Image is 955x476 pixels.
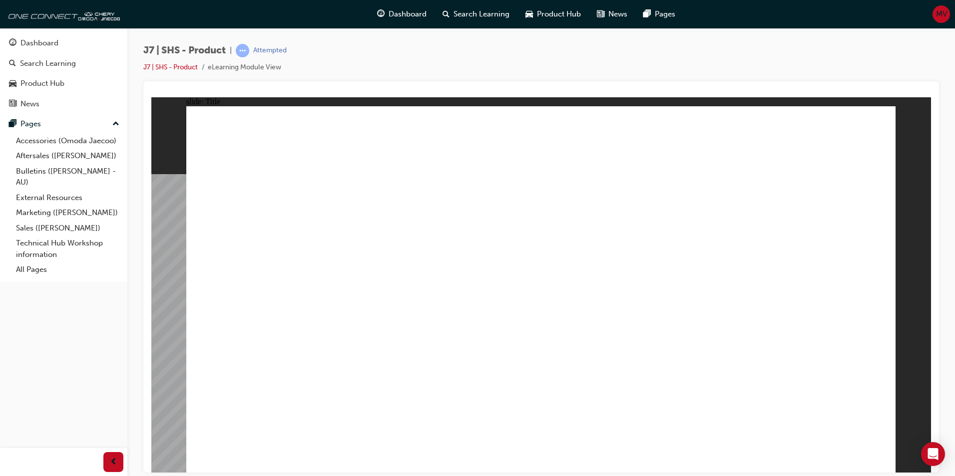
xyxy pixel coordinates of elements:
[12,190,123,206] a: External Resources
[5,4,120,24] img: oneconnect
[608,8,627,20] span: News
[253,46,287,55] div: Attempted
[643,8,651,20] span: pages-icon
[933,5,950,23] button: MV
[921,442,945,466] div: Open Intercom Messenger
[208,62,281,73] li: eLearning Module View
[4,34,123,52] a: Dashboard
[389,8,427,20] span: Dashboard
[4,115,123,133] button: Pages
[143,45,226,56] span: J7 | SHS - Product
[4,74,123,93] a: Product Hub
[230,45,232,56] span: |
[635,4,683,24] a: pages-iconPages
[443,8,450,20] span: search-icon
[12,133,123,149] a: Accessories (Omoda Jaecoo)
[20,58,76,69] div: Search Learning
[20,78,64,89] div: Product Hub
[589,4,635,24] a: news-iconNews
[143,63,198,71] a: J7 | SHS - Product
[9,79,16,88] span: car-icon
[517,4,589,24] a: car-iconProduct Hub
[12,262,123,277] a: All Pages
[655,8,675,20] span: Pages
[110,456,117,469] span: prev-icon
[12,148,123,164] a: Aftersales ([PERSON_NAME])
[435,4,517,24] a: search-iconSearch Learning
[369,4,435,24] a: guage-iconDashboard
[936,8,947,20] span: MV
[20,37,58,49] div: Dashboard
[9,100,16,109] span: news-icon
[236,44,249,57] span: learningRecordVerb_ATTEMPT-icon
[9,120,16,129] span: pages-icon
[112,118,119,131] span: up-icon
[537,8,581,20] span: Product Hub
[20,98,39,110] div: News
[12,164,123,190] a: Bulletins ([PERSON_NAME] - AU)
[525,8,533,20] span: car-icon
[377,8,385,20] span: guage-icon
[454,8,509,20] span: Search Learning
[4,32,123,115] button: DashboardSearch LearningProduct HubNews
[597,8,604,20] span: news-icon
[12,221,123,236] a: Sales ([PERSON_NAME])
[9,39,16,48] span: guage-icon
[12,205,123,221] a: Marketing ([PERSON_NAME])
[12,236,123,262] a: Technical Hub Workshop information
[4,95,123,113] a: News
[20,118,41,130] div: Pages
[4,54,123,73] a: Search Learning
[9,59,16,68] span: search-icon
